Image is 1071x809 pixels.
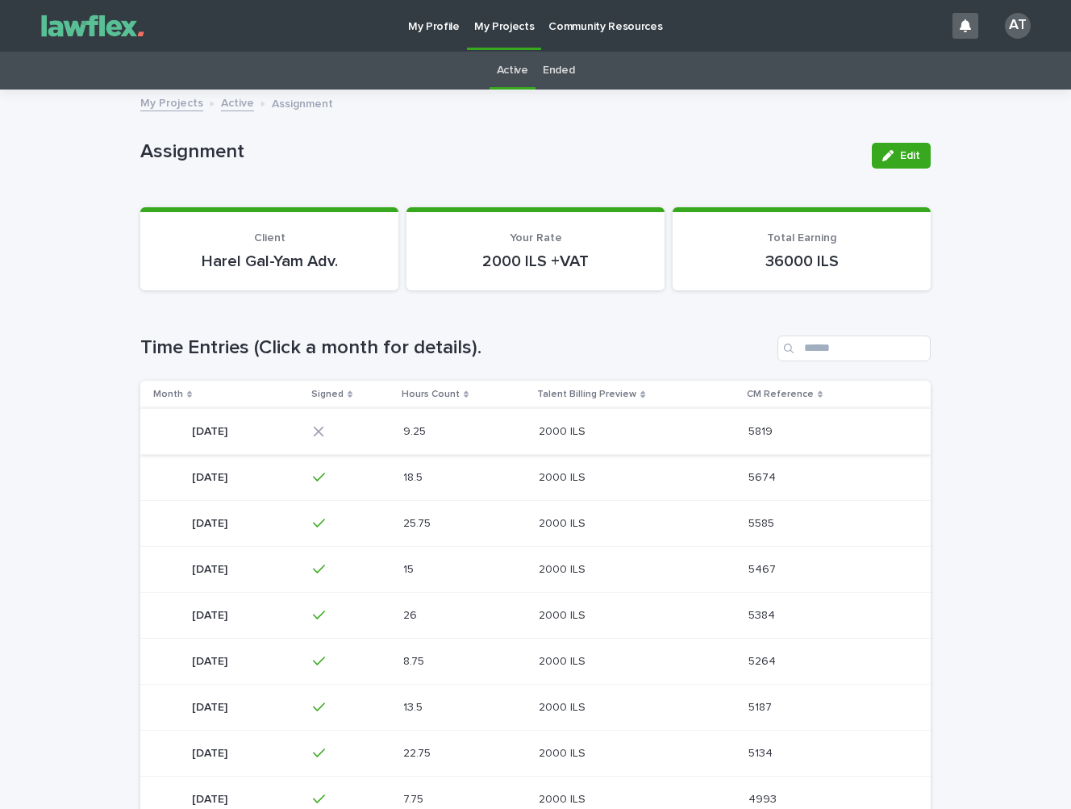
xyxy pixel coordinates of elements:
p: Assignment [272,94,333,111]
p: 5264 [748,652,779,669]
p: 2000 ILS [539,698,589,715]
img: Gnvw4qrBSHOAfo8VMhG6 [32,10,153,42]
p: 5585 [748,514,777,531]
p: Month [153,386,183,403]
a: My Projects [140,93,203,111]
p: 36000 ILS [692,252,911,271]
p: 13.5 [403,698,426,715]
p: 9.25 [403,422,429,439]
p: 2000 ILS [539,560,589,577]
p: [DATE] [192,560,231,577]
tr: [DATE][DATE] 8.758.75 2000 ILS2000 ILS 52645264 [140,638,931,684]
div: AT [1005,13,1031,39]
p: 5467 [748,560,779,577]
p: [DATE] [192,744,231,761]
p: 22.75 [403,744,434,761]
tr: [DATE][DATE] 2626 2000 ILS2000 ILS 53845384 [140,592,931,638]
p: 2000 ILS [539,468,589,485]
p: 2000 ILS [539,652,589,669]
a: Ended [543,52,574,90]
a: Active [497,52,528,90]
p: 2000 ILS [539,514,589,531]
p: 2000 ILS +VAT [426,252,645,271]
p: 2000 ILS [539,606,589,623]
p: 5674 [748,468,779,485]
tr: [DATE][DATE] 1515 2000 ILS2000 ILS 54675467 [140,546,931,592]
p: 15 [403,560,417,577]
p: [DATE] [192,652,231,669]
p: 2000 ILS [539,790,589,807]
p: 5134 [748,744,776,761]
p: [DATE] [192,514,231,531]
span: Client [254,232,285,244]
p: [DATE] [192,606,231,623]
p: 5384 [748,606,778,623]
p: 7.75 [403,790,427,807]
h1: Time Entries (Click a month for details). [140,336,771,360]
p: Assignment [140,140,859,164]
p: 2000 ILS [539,744,589,761]
p: [DATE] [192,468,231,485]
tr: [DATE][DATE] 22.7522.75 2000 ILS2000 ILS 51345134 [140,730,931,776]
span: Edit [900,150,920,161]
p: CM Reference [747,386,814,403]
p: 5819 [748,422,776,439]
p: 18.5 [403,468,426,485]
p: Hours Count [402,386,460,403]
p: [DATE] [192,790,231,807]
tr: [DATE][DATE] 13.513.5 2000 ILS2000 ILS 51875187 [140,684,931,730]
tr: [DATE][DATE] 9.259.25 2000 ILS2000 ILS 58195819 [140,408,931,454]
p: [DATE] [192,422,231,439]
p: Harel Gal-Yam Adv. [160,252,379,271]
a: Active [221,93,254,111]
tr: [DATE][DATE] 18.518.5 2000 ILS2000 ILS 56745674 [140,454,931,500]
button: Edit [872,143,931,169]
span: Your Rate [510,232,562,244]
input: Search [777,336,931,361]
p: 25.75 [403,514,434,531]
p: 2000 ILS [539,422,589,439]
p: Signed [311,386,344,403]
p: Talent Billing Preview [537,386,636,403]
p: 26 [403,606,420,623]
tr: [DATE][DATE] 25.7525.75 2000 ILS2000 ILS 55855585 [140,500,931,546]
p: [DATE] [192,698,231,715]
p: 5187 [748,698,775,715]
p: 8.75 [403,652,427,669]
span: Total Earning [767,232,836,244]
p: 4993 [748,790,780,807]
